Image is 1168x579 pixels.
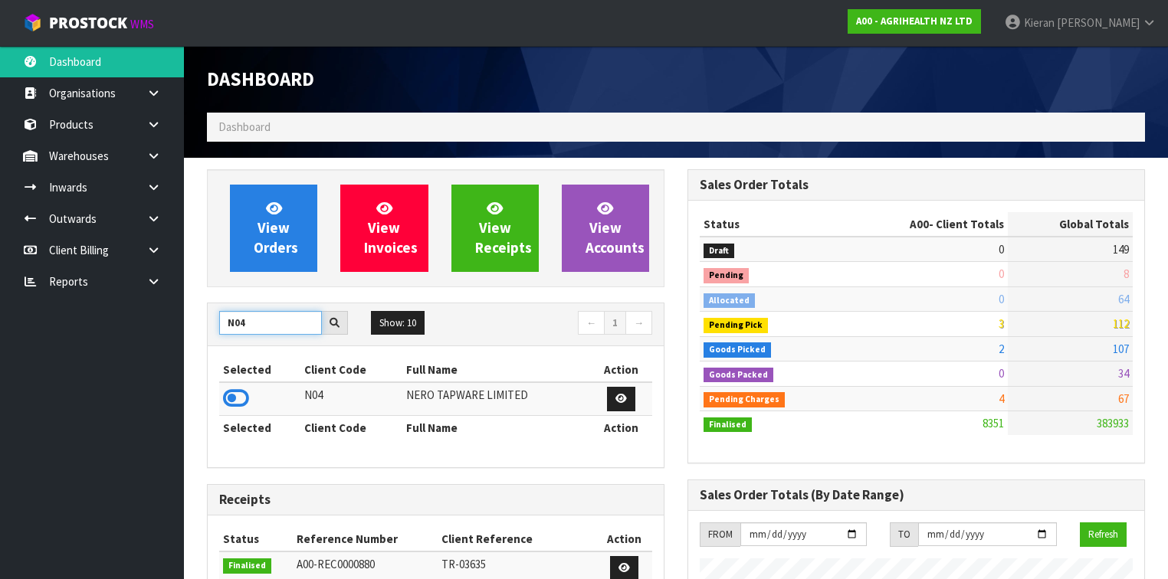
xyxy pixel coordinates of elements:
[999,391,1004,406] span: 4
[438,527,595,551] th: Client Reference
[704,318,768,333] span: Pending Pick
[1008,212,1133,237] th: Global Totals
[999,316,1004,331] span: 3
[591,358,652,382] th: Action
[447,311,652,338] nav: Page navigation
[704,293,755,309] span: Allocated
[207,67,314,91] span: Dashboard
[219,415,300,440] th: Selected
[297,557,375,571] span: A00-REC0000880
[704,392,785,407] span: Pending Charges
[1080,522,1127,547] button: Refresh
[843,212,1008,237] th: - Client Totals
[700,212,843,237] th: Status
[999,292,1004,306] span: 0
[371,311,425,335] button: Show: 10
[848,9,981,34] a: A00 - AGRIHEALTH NZ LTD
[300,415,402,440] th: Client Code
[604,311,626,335] a: 1
[704,417,752,433] span: Finalised
[578,311,605,335] a: ←
[1057,15,1140,30] span: [PERSON_NAME]
[364,199,418,257] span: View Invoices
[704,342,771,358] span: Goods Picked
[1097,416,1129,430] span: 383933
[1118,292,1129,306] span: 64
[999,242,1004,257] span: 0
[218,119,271,134] span: Dashboard
[451,185,539,272] a: ViewReceipts
[475,199,532,257] span: View Receipts
[586,199,645,257] span: View Accounts
[700,488,1133,502] h3: Sales Order Totals (By Date Range)
[983,416,1004,430] span: 8351
[441,557,486,571] span: TR-03635
[402,415,591,440] th: Full Name
[219,492,652,507] h3: Receipts
[1024,15,1055,30] span: Kieran
[300,382,402,415] td: N04
[219,358,300,382] th: Selected
[890,522,918,547] div: TO
[230,185,317,272] a: ViewOrders
[704,244,734,259] span: Draft
[293,527,438,551] th: Reference Number
[254,199,298,257] span: View Orders
[219,527,293,551] th: Status
[402,382,591,415] td: NERO TAPWARE LIMITED
[23,13,42,32] img: cube-alt.png
[1113,342,1129,356] span: 107
[340,185,428,272] a: ViewInvoices
[1113,316,1129,331] span: 112
[596,527,652,551] th: Action
[999,267,1004,281] span: 0
[1118,391,1129,406] span: 67
[402,358,591,382] th: Full Name
[910,217,929,231] span: A00
[700,178,1133,192] h3: Sales Order Totals
[999,366,1004,381] span: 0
[130,17,154,31] small: WMS
[1118,366,1129,381] span: 34
[300,358,402,382] th: Client Code
[562,185,649,272] a: ViewAccounts
[219,311,322,335] input: Search clients
[700,522,740,547] div: FROM
[625,311,652,335] a: →
[591,415,652,440] th: Action
[704,268,749,283] span: Pending
[1113,242,1129,257] span: 149
[856,15,973,28] strong: A00 - AGRIHEALTH NZ LTD
[999,342,1004,356] span: 2
[704,368,773,383] span: Goods Packed
[1124,267,1129,281] span: 8
[49,13,127,33] span: ProStock
[223,558,271,574] span: Finalised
